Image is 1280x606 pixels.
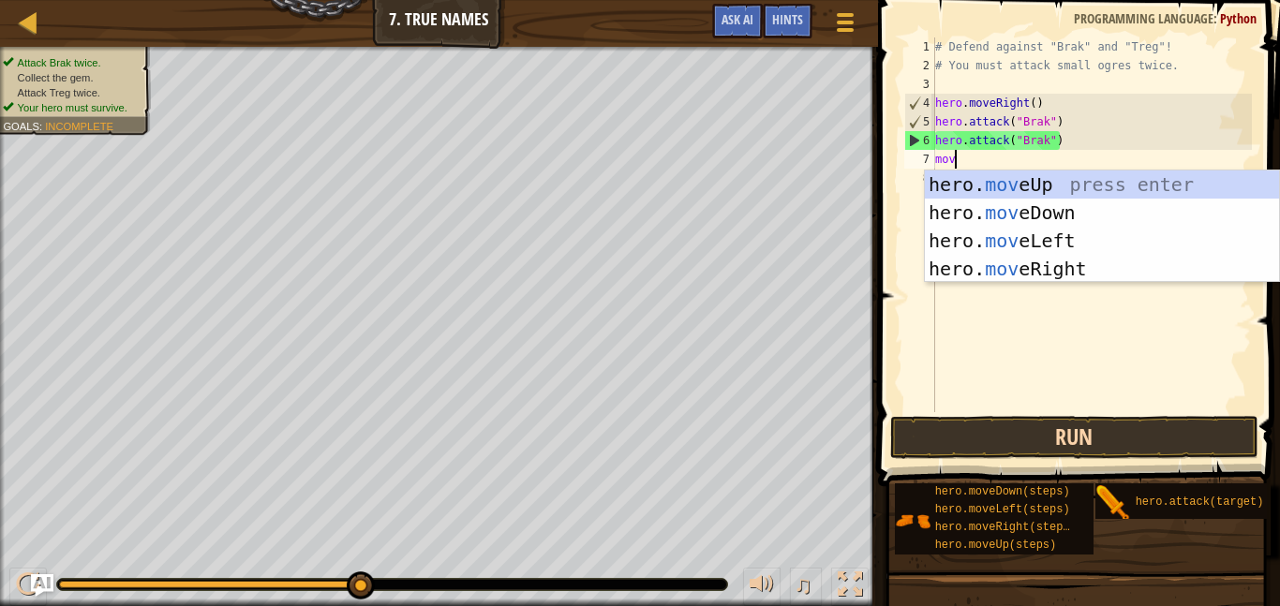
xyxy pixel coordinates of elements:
[935,503,1070,516] span: hero.moveLeft(steps)
[3,55,140,70] li: Attack Brak twice.
[904,37,935,56] div: 1
[904,56,935,75] div: 2
[904,75,935,94] div: 3
[905,94,935,112] div: 4
[31,574,53,597] button: Ask AI
[1213,9,1220,27] span: :
[18,56,101,68] span: Attack Brak twice.
[890,416,1258,459] button: Run
[935,539,1057,552] span: hero.moveUp(steps)
[712,4,763,38] button: Ask AI
[794,570,812,599] span: ♫
[3,100,140,115] li: Your hero must survive.
[895,503,930,539] img: portrait.png
[722,10,753,28] span: Ask AI
[743,568,781,606] button: Adjust volume
[45,120,113,132] span: Incomplete
[904,150,935,169] div: 7
[905,131,935,150] div: 6
[18,71,94,83] span: Collect the gem.
[790,568,822,606] button: ♫
[39,120,45,132] span: :
[905,112,935,131] div: 5
[9,568,47,606] button: Ctrl + P: Play
[935,485,1070,498] span: hero.moveDown(steps)
[1095,485,1131,521] img: portrait.png
[3,70,140,85] li: Collect the gem.
[772,10,803,28] span: Hints
[18,101,127,113] span: Your hero must survive.
[3,85,140,100] li: Attack Treg twice.
[1220,9,1257,27] span: Python
[831,568,869,606] button: Toggle fullscreen
[904,169,935,187] div: 8
[935,521,1077,534] span: hero.moveRight(steps)
[1074,9,1213,27] span: Programming language
[18,86,100,98] span: Attack Treg twice.
[822,4,869,48] button: Show game menu
[1136,495,1264,509] span: hero.attack(target)
[3,120,39,132] span: Goals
